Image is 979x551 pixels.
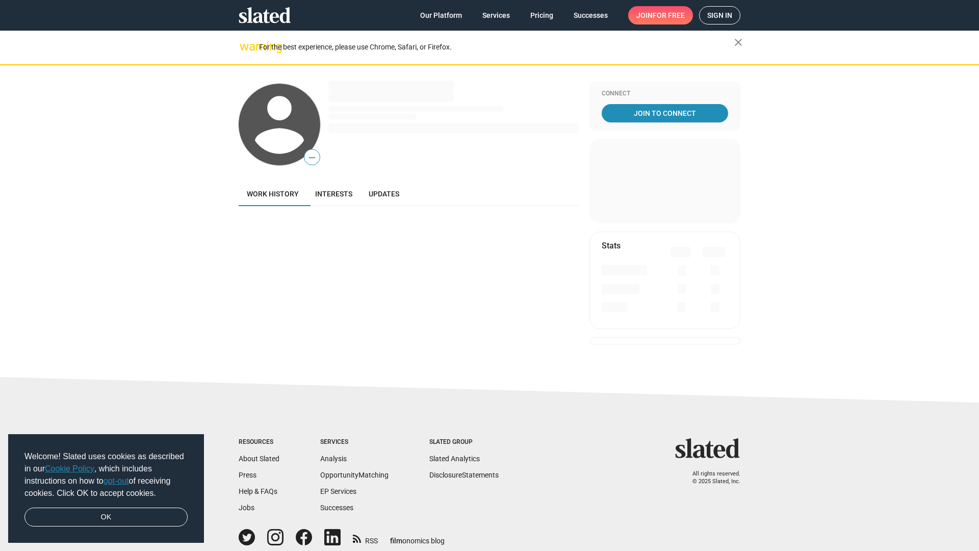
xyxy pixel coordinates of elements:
[239,182,307,206] a: Work history
[602,90,728,98] div: Connect
[315,190,352,198] span: Interests
[602,104,728,122] a: Join To Connect
[24,450,188,499] span: Welcome! Slated uses cookies as described in our , which includes instructions on how to of recei...
[239,471,256,479] a: Press
[420,6,462,24] span: Our Platform
[24,508,188,527] a: dismiss cookie message
[574,6,608,24] span: Successes
[320,455,347,463] a: Analysis
[565,6,616,24] a: Successes
[682,470,740,485] p: All rights reserved. © 2025 Slated, Inc.
[530,6,553,24] span: Pricing
[653,6,685,24] span: for free
[307,182,360,206] a: Interests
[104,477,129,485] a: opt-out
[239,504,254,512] a: Jobs
[320,471,389,479] a: OpportunityMatching
[628,6,693,24] a: Joinfor free
[8,434,204,543] div: cookieconsent
[604,104,726,122] span: Join To Connect
[247,190,299,198] span: Work history
[732,36,744,48] mat-icon: close
[259,40,734,54] div: For the best experience, please use Chrome, Safari, or Firefox.
[707,7,732,24] span: Sign in
[474,6,518,24] a: Services
[320,504,353,512] a: Successes
[390,528,445,546] a: filmonomics blog
[412,6,470,24] a: Our Platform
[239,455,279,463] a: About Slated
[360,182,407,206] a: Updates
[353,530,378,546] a: RSS
[239,487,277,495] a: Help & FAQs
[429,438,499,446] div: Slated Group
[429,471,499,479] a: DisclosureStatements
[369,190,399,198] span: Updates
[304,151,320,164] span: —
[602,240,621,251] mat-card-title: Stats
[45,464,94,473] a: Cookie Policy
[320,438,389,446] div: Services
[240,40,252,53] mat-icon: warning
[636,6,685,24] span: Join
[522,6,561,24] a: Pricing
[320,487,356,495] a: EP Services
[482,6,510,24] span: Services
[429,455,480,463] a: Slated Analytics
[390,537,402,545] span: film
[699,6,740,24] a: Sign in
[239,438,279,446] div: Resources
